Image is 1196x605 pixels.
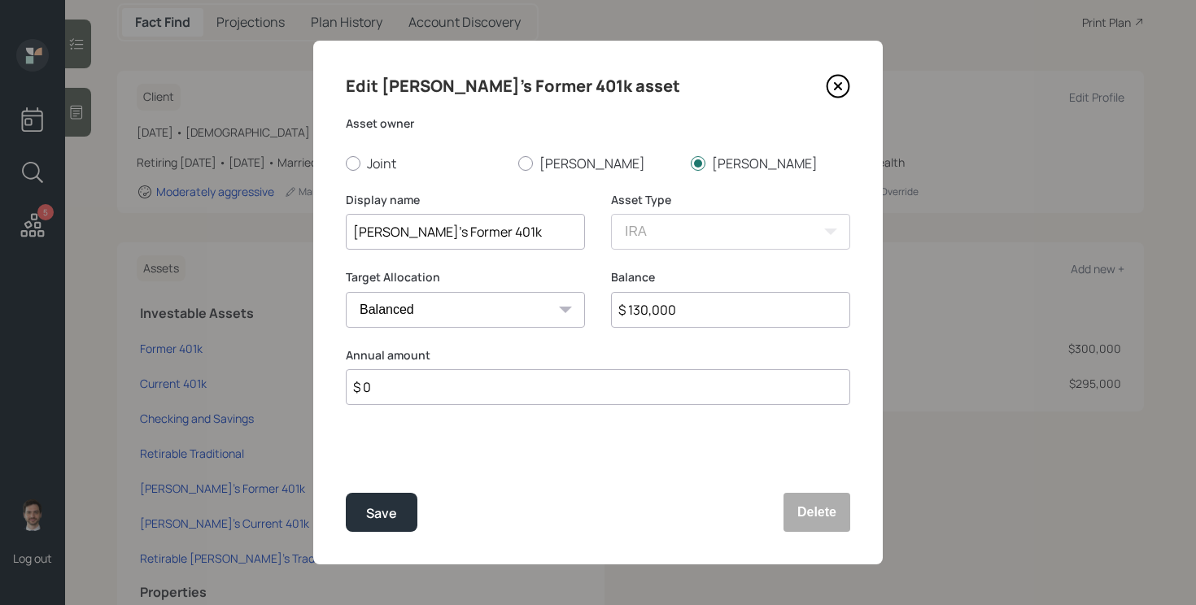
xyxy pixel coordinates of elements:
label: Asset owner [346,115,850,132]
button: Save [346,493,417,532]
label: [PERSON_NAME] [518,155,678,172]
label: Annual amount [346,347,850,363]
button: Delete [784,493,850,532]
label: Display name [346,192,585,208]
h4: Edit [PERSON_NAME]'s Former 401k asset [346,73,680,99]
label: Target Allocation [346,269,585,285]
div: Save [366,503,397,524]
label: Balance [611,269,850,285]
label: Asset Type [611,192,850,208]
label: Joint [346,155,505,172]
label: [PERSON_NAME] [691,155,850,172]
